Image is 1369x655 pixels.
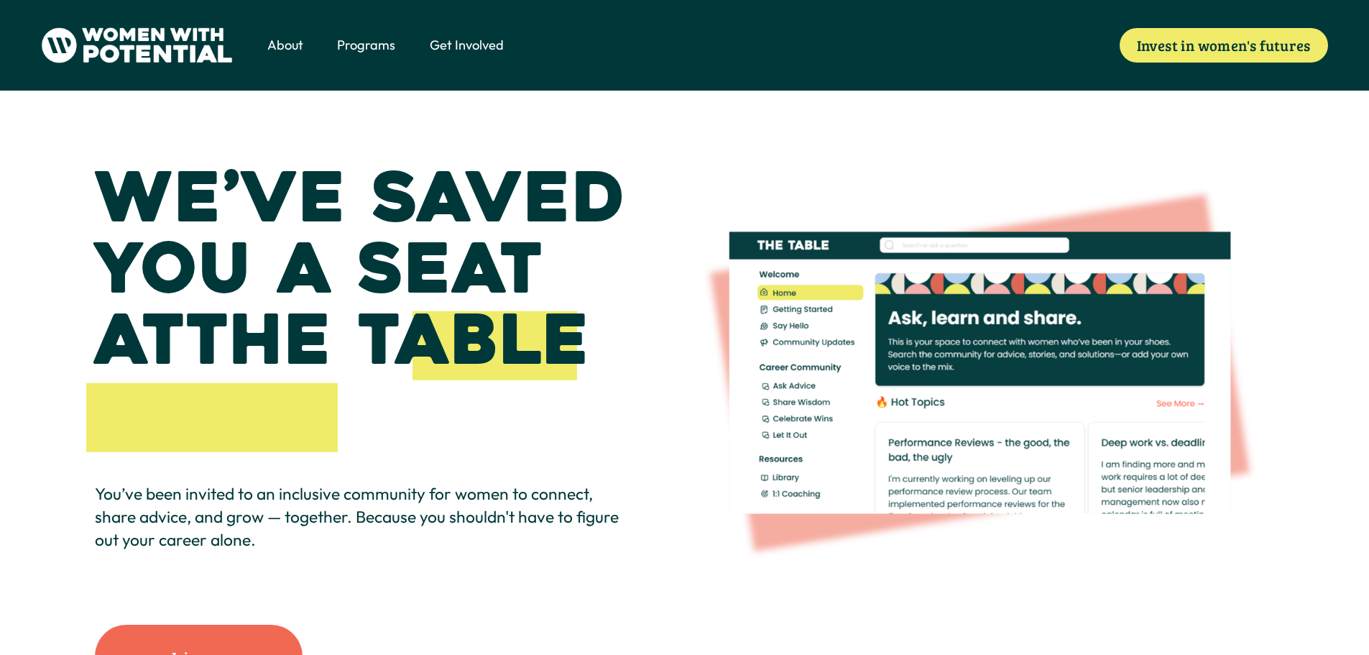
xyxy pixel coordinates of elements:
[267,35,303,55] a: folder dropdown
[337,35,395,55] a: folder dropdown
[95,162,627,376] h1: We’ve saved you a seat at
[95,482,627,551] p: You’ve been invited to an inclusive community for women to connect, share advice, and grow — toge...
[430,36,504,55] span: Get Involved
[337,36,395,55] span: Programs
[1120,28,1328,62] a: Invest in women's futures
[430,35,504,55] a: folder dropdown
[267,36,303,55] span: About
[41,27,233,63] img: Women With Potential
[185,296,591,385] span: The Table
